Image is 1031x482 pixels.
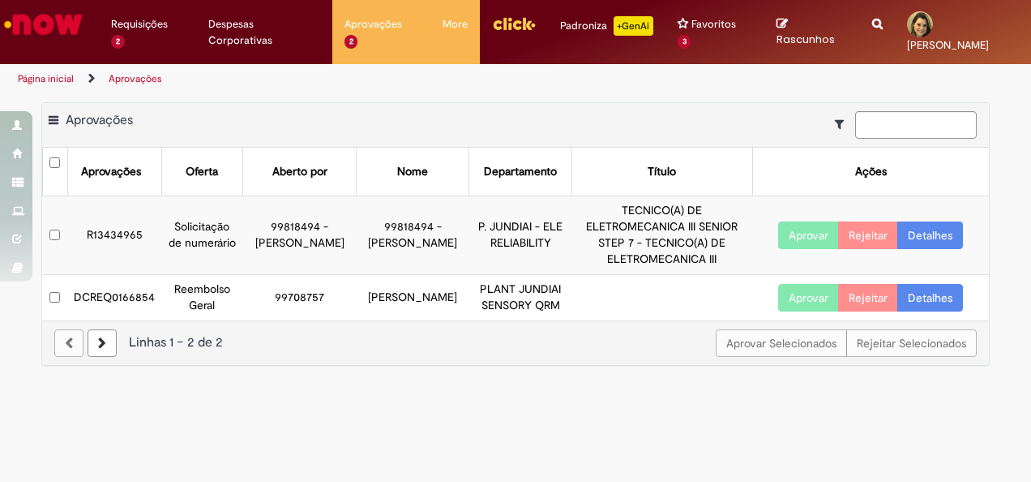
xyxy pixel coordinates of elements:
td: 99818494 - [PERSON_NAME] [243,196,357,275]
td: TECNICO(A) DE ELETROMECANICA III SENIOR STEP 7 - TECNICO(A) DE ELETROMECANICA III [572,196,752,275]
div: Aberto por [272,164,327,180]
a: Detalhes [897,222,963,249]
span: [PERSON_NAME] [907,38,989,52]
button: Rejeitar [838,284,898,312]
p: +GenAi [614,16,653,36]
a: Aprovações [109,72,162,85]
button: Rejeitar [838,222,898,249]
td: R13434965 [67,196,161,275]
button: Aprovar [778,284,839,312]
td: [PERSON_NAME] [356,275,469,321]
span: Favoritos [691,16,736,32]
div: Aprovações [81,164,141,180]
div: Ações [855,164,887,180]
a: Rascunhos [776,17,848,47]
div: Título [648,164,676,180]
div: Nome [397,164,428,180]
span: More [443,16,468,32]
td: P. JUNDIAI - ELE RELIABILITY [469,196,572,275]
span: Aprovações [66,112,133,128]
td: Reembolso Geral [161,275,243,321]
span: Requisições [111,16,168,32]
img: click_logo_yellow_360x200.png [492,11,536,36]
div: Linhas 1 − 2 de 2 [54,334,977,352]
td: 99818494 - [PERSON_NAME] [356,196,469,275]
div: Departamento [484,164,557,180]
i: Mostrar filtros para: Suas Solicitações [835,118,852,130]
td: DCREQ0166854 [67,275,161,321]
span: 2 [111,35,125,49]
span: Despesas Corporativas [208,16,320,49]
a: Página inicial [18,72,74,85]
span: 3 [678,35,691,49]
span: 2 [344,35,358,49]
button: Aprovar [778,222,839,249]
td: Solicitação de numerário [161,196,243,275]
div: Padroniza [560,16,653,36]
a: Detalhes [897,284,963,312]
img: ServiceNow [2,8,85,41]
span: Aprovações [344,16,402,32]
span: Rascunhos [776,32,835,47]
th: Aprovações [67,148,161,196]
div: Oferta [186,164,218,180]
ul: Trilhas de página [12,64,675,94]
td: PLANT JUNDIAI SENSORY QRM [469,275,572,321]
td: 99708757 [243,275,357,321]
